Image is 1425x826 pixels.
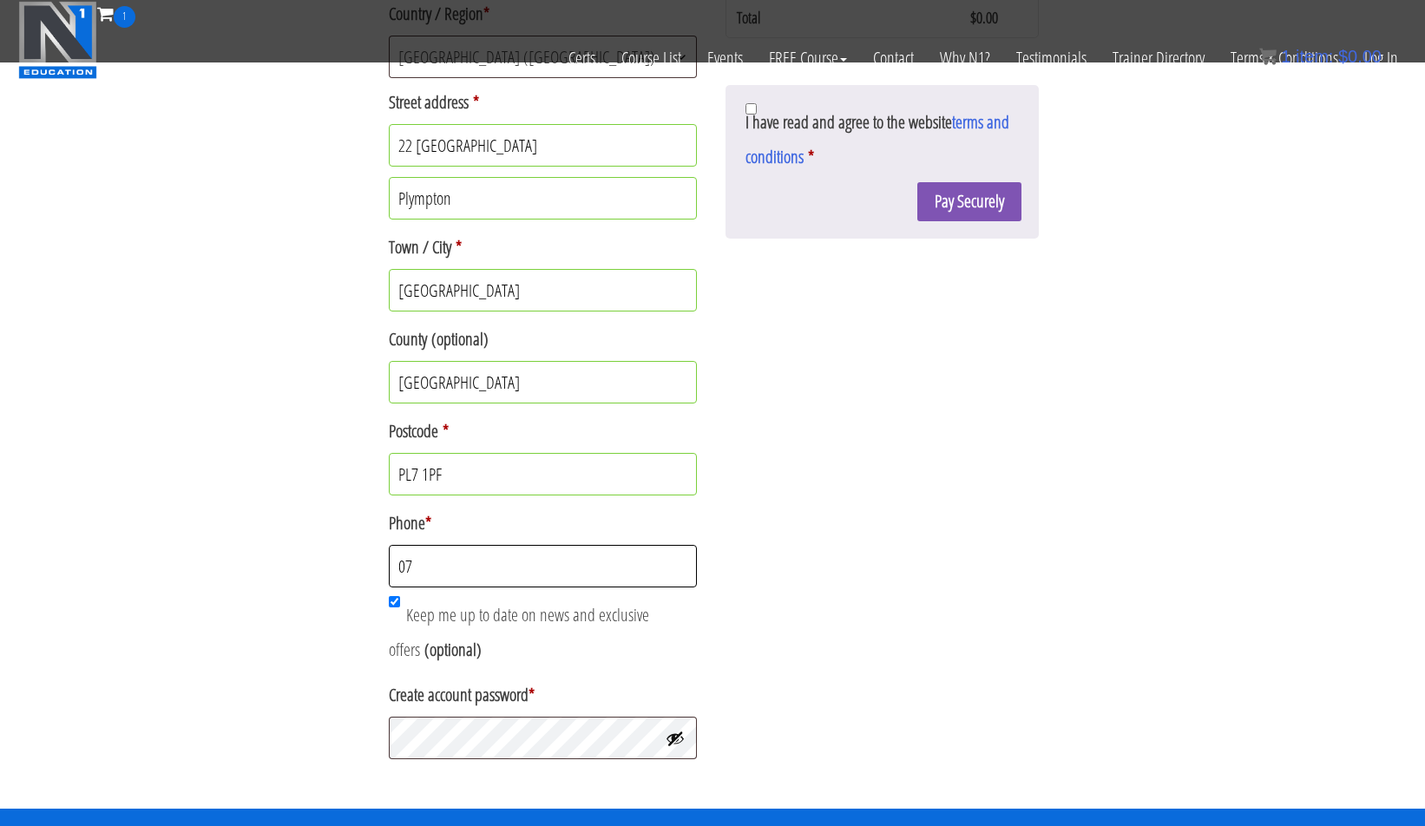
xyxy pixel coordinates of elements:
[1351,28,1411,88] a: Log In
[745,103,757,115] input: I have read and agree to the websiteterms and conditions *
[1259,48,1277,65] img: icon11.png
[18,1,97,79] img: n1-education
[608,28,694,88] a: Course List
[389,506,697,541] label: Phone
[389,177,697,220] input: Apartment, suite, unit, etc. (optional)
[1218,28,1351,88] a: Terms & Conditions
[424,638,482,661] span: (optional)
[694,28,756,88] a: Events
[1259,47,1382,66] a: 1 item: $0.00
[1338,47,1382,66] bdi: 0.00
[927,28,1003,88] a: Why N1?
[1100,28,1218,88] a: Trainer Directory
[97,2,135,25] a: 1
[389,603,649,661] span: Keep me up to date on news and exclusive offers
[389,124,697,167] input: House number and street name
[917,182,1021,221] button: Pay Securely
[431,327,489,351] span: (optional)
[745,110,1009,168] a: terms and conditions
[1338,47,1348,66] span: $
[745,110,1009,168] span: I have read and agree to the website
[666,729,685,748] button: Show password
[389,322,697,357] label: County
[389,596,400,607] input: Keep me up to date on news and exclusive offers (optional)
[389,85,697,120] label: Street address
[114,6,135,28] span: 1
[756,28,860,88] a: FREE Course
[389,230,697,265] label: Town / City
[1296,47,1333,66] span: item:
[860,28,927,88] a: Contact
[555,28,608,88] a: Certs
[1003,28,1100,88] a: Testimonials
[1281,47,1290,66] span: 1
[389,414,697,449] label: Postcode
[389,678,697,712] label: Create account password
[808,145,814,168] abbr: required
